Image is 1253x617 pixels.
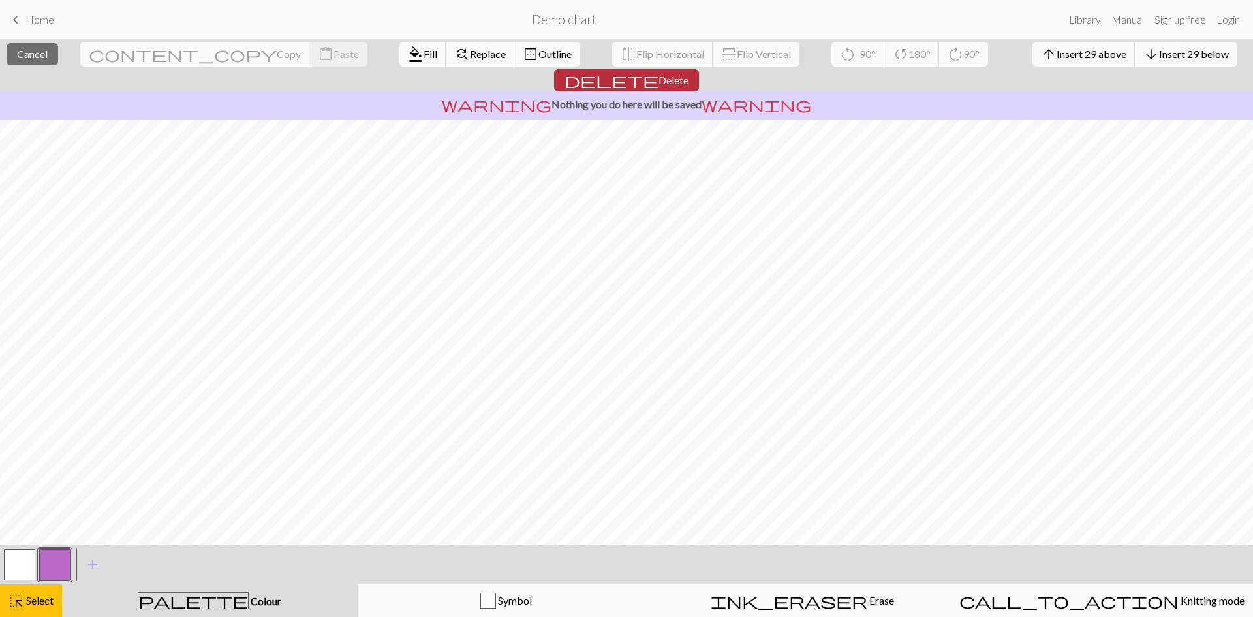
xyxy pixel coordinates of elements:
[621,45,636,63] span: flip
[25,13,54,25] span: Home
[948,45,963,63] span: rotate_right
[5,97,1248,112] p: Nothing you do here will be saved
[1041,45,1057,63] span: arrow_upward
[89,45,277,63] span: content_copy
[654,584,951,617] button: Erase
[720,46,738,62] span: flip
[408,45,424,63] span: format_color_fill
[884,42,940,67] button: 180°
[8,10,23,29] span: keyboard_arrow_left
[1135,42,1237,67] button: Insert 29 below
[277,48,301,60] span: Copy
[713,42,799,67] button: Flip Vertical
[711,592,867,610] span: ink_eraser
[963,48,980,60] span: 90°
[85,556,101,574] span: add
[959,592,1179,610] span: call_to_action
[399,42,446,67] button: Fill
[1211,7,1245,33] a: Login
[24,594,54,607] span: Select
[1064,7,1106,33] a: Library
[908,48,931,60] span: 180°
[939,42,988,67] button: 90°
[554,69,699,91] button: Delete
[1057,48,1126,60] span: Insert 29 above
[470,48,506,60] span: Replace
[1159,48,1229,60] span: Insert 29 below
[565,71,658,89] span: delete
[8,592,24,610] span: highlight_alt
[840,45,856,63] span: rotate_left
[636,48,704,60] span: Flip Horizontal
[442,95,551,114] span: warning
[1143,45,1159,63] span: arrow_downward
[893,45,908,63] span: sync
[538,48,572,60] span: Outline
[424,48,437,60] span: Fill
[7,43,58,65] button: Cancel
[138,592,248,610] span: palette
[658,74,688,86] span: Delete
[1032,42,1136,67] button: Insert 29 above
[867,594,894,607] span: Erase
[454,45,470,63] span: find_replace
[80,42,310,67] button: Copy
[856,48,876,60] span: -90°
[446,42,515,67] button: Replace
[62,584,358,617] button: Colour
[1106,7,1149,33] a: Manual
[1149,7,1211,33] a: Sign up free
[17,48,48,60] span: Cancel
[514,42,580,67] button: Outline
[831,42,885,67] button: -90°
[951,584,1253,617] button: Knitting mode
[523,45,538,63] span: border_outer
[8,8,54,31] a: Home
[1179,594,1245,607] span: Knitting mode
[532,12,596,27] h2: Demo chart
[612,42,713,67] button: Flip Horizontal
[737,48,791,60] span: Flip Vertical
[496,594,532,607] span: Symbol
[358,584,655,617] button: Symbol
[702,95,811,114] span: warning
[249,595,281,607] span: Colour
